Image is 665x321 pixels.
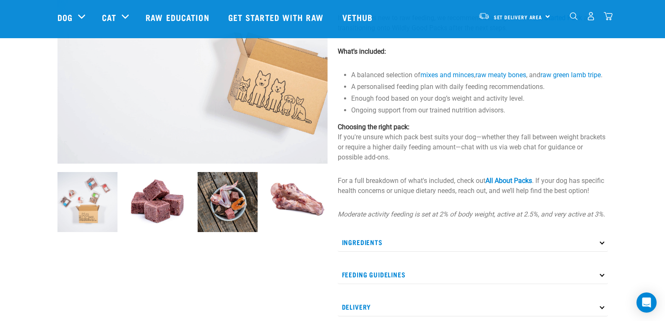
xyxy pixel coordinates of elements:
[338,265,608,284] p: Feeding Guidelines
[485,177,532,185] a: All About Packs
[570,12,578,20] img: home-icon-1@2x.png
[478,12,490,20] img: van-moving.png
[338,298,608,316] p: Delivery
[334,0,383,34] a: Vethub
[338,210,605,218] em: Moderate activity feeding is set at 2% of body weight, active at 2.5%, and very active at 3%.
[587,12,595,21] img: user.png
[102,11,116,23] a: Cat
[137,0,219,34] a: Raw Education
[57,11,73,23] a: Dog
[198,172,258,232] img: Assortment of Raw Essentials Ingredients Including, Salmon Fillet, Cubed Beef And Tripe, Turkey W...
[338,123,409,131] strong: Choosing the right pack:
[604,12,613,21] img: home-icon@2x.png
[338,122,608,162] p: If you're unsure which pack best suits your dog—whether they fall between weight brackets or requ...
[351,70,608,80] li: A balanced selection of , , and .
[128,172,188,232] img: Cubes
[420,71,474,79] a: mixes and minces
[338,233,608,252] p: Ingredients
[494,16,542,18] span: Set Delivery Area
[268,172,328,232] img: 1205 Veal Brisket 1pp 01
[338,47,386,55] strong: What’s included:
[351,105,608,115] li: Ongoing support from our trained nutrition advisors.
[636,292,657,313] div: Open Intercom Messenger
[220,0,334,34] a: Get started with Raw
[540,71,601,79] a: raw green lamb tripe
[475,71,526,79] a: raw meaty bones
[338,176,608,196] p: For a full breakdown of what's included, check out . If your dog has specific health concerns or ...
[351,82,608,92] li: A personalised feeding plan with daily feeding recommendations.
[351,94,608,104] li: Enough food based on your dog’s weight and activity level.
[57,172,117,232] img: Dog 0 2sec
